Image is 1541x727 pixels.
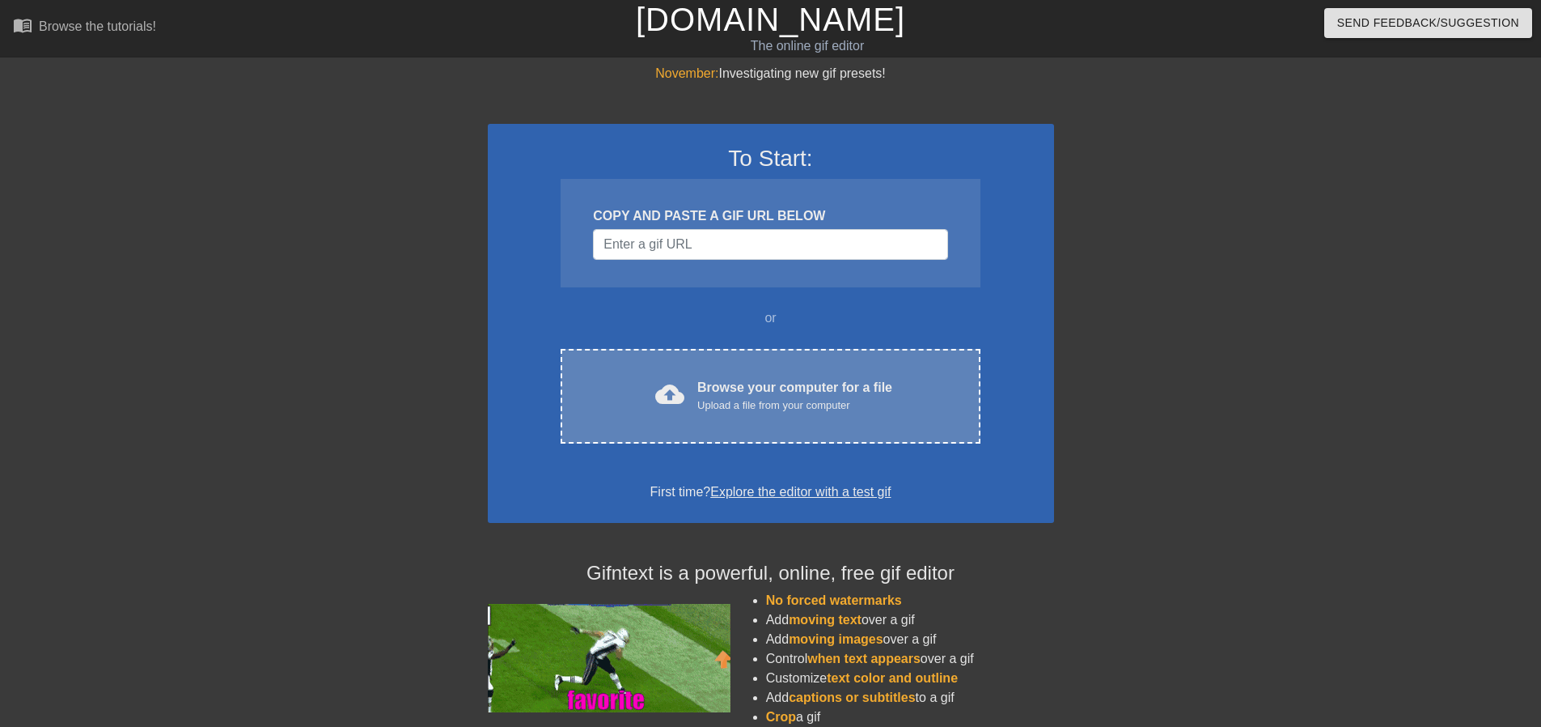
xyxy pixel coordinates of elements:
[766,669,1054,688] li: Customize
[766,688,1054,708] li: Add to a gif
[807,652,921,665] span: when text appears
[509,145,1033,172] h3: To Start:
[13,15,32,35] span: menu_book
[766,630,1054,649] li: Add over a gif
[1324,8,1532,38] button: Send Feedback/Suggestion
[827,671,958,685] span: text color and outline
[789,613,862,627] span: moving text
[636,2,905,37] a: [DOMAIN_NAME]
[766,610,1054,630] li: Add over a gif
[655,380,684,409] span: cloud_upload
[13,15,156,40] a: Browse the tutorials!
[697,378,892,414] div: Browse your computer for a file
[509,483,1033,502] div: First time?
[697,398,892,414] div: Upload a file from your computer
[766,708,1054,727] li: a gif
[789,691,915,704] span: captions or subtitles
[766,710,796,724] span: Crop
[1337,13,1519,33] span: Send Feedback/Suggestion
[488,604,730,712] img: football_small.gif
[530,308,1012,328] div: or
[766,593,902,607] span: No forced watermarks
[522,36,1093,56] div: The online gif editor
[488,64,1054,83] div: Investigating new gif presets!
[488,562,1054,585] h4: Gifntext is a powerful, online, free gif editor
[593,229,947,260] input: Username
[39,19,156,33] div: Browse the tutorials!
[593,206,947,226] div: COPY AND PASTE A GIF URL BELOW
[789,632,883,646] span: moving images
[710,485,891,499] a: Explore the editor with a test gif
[655,66,718,80] span: November:
[766,649,1054,669] li: Control over a gif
